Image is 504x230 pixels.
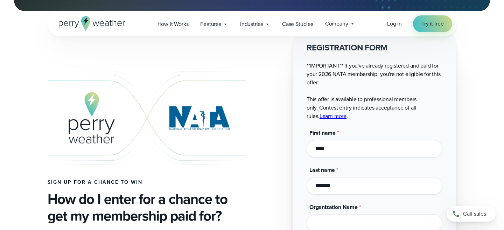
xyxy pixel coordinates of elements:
[309,166,335,174] span: Last name
[320,112,346,120] a: Learn more
[463,210,486,218] span: Call sales
[157,20,189,28] span: How it Works
[307,41,388,54] strong: REGISTRATION FORM
[309,203,358,211] span: Organization Name
[307,62,442,120] p: **IMPORTANT** If you've already registered and paid for your 2026 NATA membership, you're not eli...
[387,20,402,28] a: Log in
[309,129,336,137] span: First name
[240,20,263,28] span: Industries
[152,17,195,31] a: How it Works
[276,17,319,31] a: Case Studies
[421,20,444,28] span: Try it free
[325,20,348,28] span: Company
[200,20,221,28] span: Features
[282,20,313,28] span: Case Studies
[48,191,246,224] h3: How do I enter for a chance to get my membership paid for?
[48,180,246,185] h4: Sign up for a chance to win
[413,15,452,32] a: Try it free
[447,206,496,222] a: Call sales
